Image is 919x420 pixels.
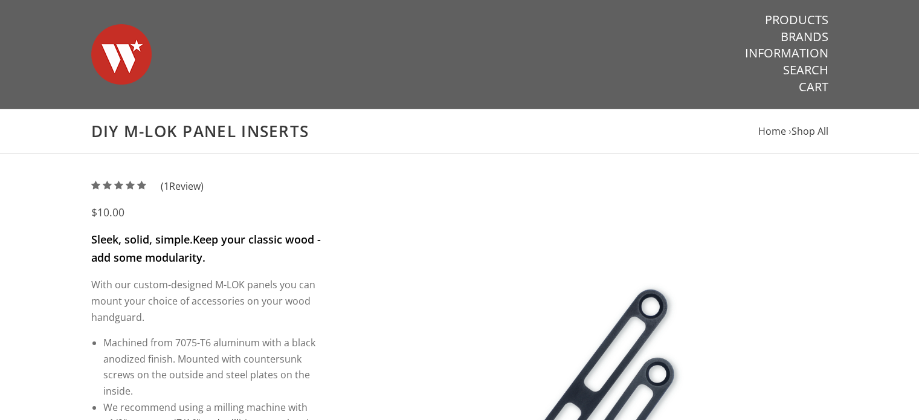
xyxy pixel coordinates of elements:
a: Products [765,12,828,28]
span: With our custom-designed M-LOK panels you can mount your choice of accessories on your wood handg... [91,278,315,323]
strong: Sleek, solid, simple. [91,232,193,247]
h1: DIY M-LOK Panel Inserts [91,121,828,141]
a: Shop All [792,124,828,138]
span: $10.00 [91,205,124,219]
strong: Keep your classic wood - add some modularity. [91,232,321,265]
a: Home [758,124,786,138]
span: 1 [164,179,169,193]
a: (1Review) [91,179,204,193]
a: Information [745,45,828,61]
li: Machined from 7075-T6 aluminum with a black anodized finish. Mounted with countersunk screws on t... [103,335,323,399]
a: Brands [781,29,828,45]
a: Search [783,62,828,78]
span: ( Review) [161,178,204,195]
a: Cart [799,79,828,95]
li: › [788,123,828,140]
img: Warsaw Wood Co. [91,12,152,97]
